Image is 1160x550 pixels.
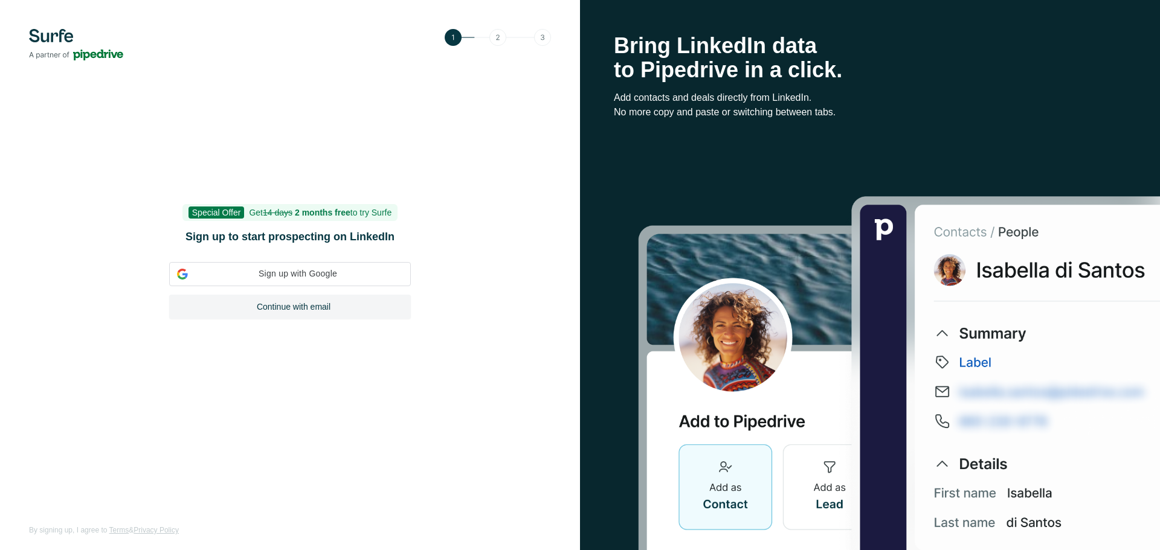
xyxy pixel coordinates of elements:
b: 2 months free [295,208,350,217]
s: 14 days [263,208,292,217]
span: & [129,526,134,534]
img: Surfe's logo [29,29,123,60]
p: Add contacts and deals directly from LinkedIn. [614,91,1126,105]
span: Get to try Surfe [249,208,391,217]
span: Sign up with Google [193,267,403,280]
img: Surfe Stock Photo - Selling good vibes [638,195,1160,550]
img: Step 1 [445,29,551,46]
span: Continue with email [257,301,330,313]
h1: Bring LinkedIn data to Pipedrive in a click. [614,34,1126,82]
span: Special Offer [188,206,245,219]
h1: Sign up to start prospecting on LinkedIn [169,228,411,245]
p: No more copy and paste or switching between tabs. [614,105,1126,120]
div: Sign up with Google [169,262,411,286]
a: Terms [109,526,129,534]
span: By signing up, I agree to [29,526,107,534]
a: Privacy Policy [134,526,179,534]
